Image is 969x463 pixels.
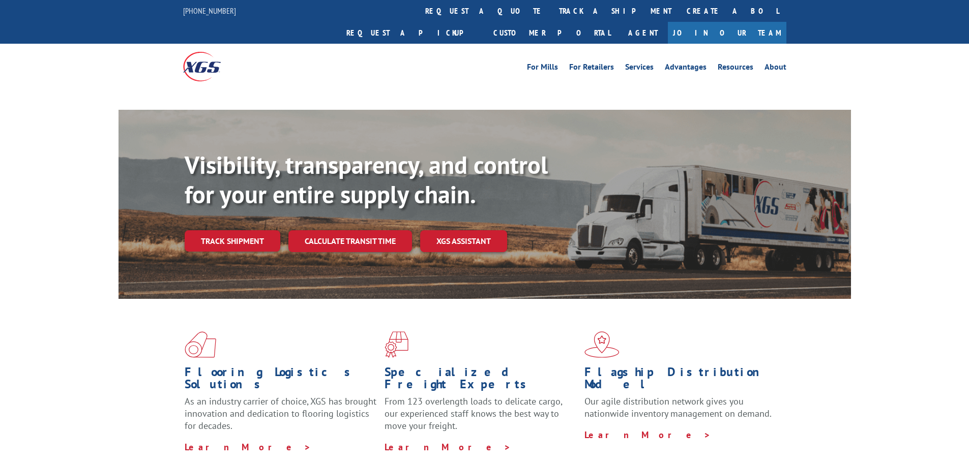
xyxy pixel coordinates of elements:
[584,429,711,441] a: Learn More >
[385,331,408,358] img: xgs-icon-focused-on-flooring-red
[584,395,772,419] span: Our agile distribution network gives you nationwide inventory management on demand.
[486,22,618,44] a: Customer Portal
[668,22,786,44] a: Join Our Team
[185,441,311,453] a: Learn More >
[718,63,753,74] a: Resources
[185,149,548,210] b: Visibility, transparency, and control for your entire supply chain.
[385,441,511,453] a: Learn More >
[584,331,620,358] img: xgs-icon-flagship-distribution-model-red
[569,63,614,74] a: For Retailers
[385,366,577,395] h1: Specialized Freight Experts
[665,63,707,74] a: Advantages
[185,395,376,431] span: As an industry carrier of choice, XGS has brought innovation and dedication to flooring logistics...
[584,366,777,395] h1: Flagship Distribution Model
[288,230,412,252] a: Calculate transit time
[339,22,486,44] a: Request a pickup
[385,395,577,441] p: From 123 overlength loads to delicate cargo, our experienced staff knows the best way to move you...
[765,63,786,74] a: About
[185,331,216,358] img: xgs-icon-total-supply-chain-intelligence-red
[183,6,236,16] a: [PHONE_NUMBER]
[420,230,507,252] a: XGS ASSISTANT
[618,22,668,44] a: Agent
[185,366,377,395] h1: Flooring Logistics Solutions
[185,230,280,252] a: Track shipment
[527,63,558,74] a: For Mills
[625,63,654,74] a: Services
